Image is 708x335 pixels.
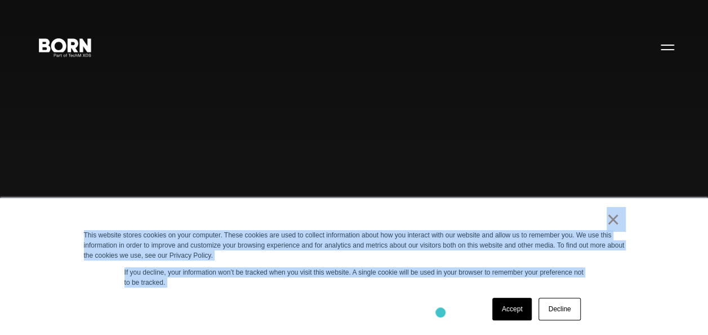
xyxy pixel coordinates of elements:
[654,35,681,59] button: Open
[538,298,580,320] a: Decline
[492,298,532,320] a: Accept
[607,214,620,224] a: ×
[84,230,625,261] div: This website stores cookies on your computer. These cookies are used to collect information about...
[124,267,584,288] p: If you decline, your information won’t be tracked when you visit this website. A single cookie wi...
